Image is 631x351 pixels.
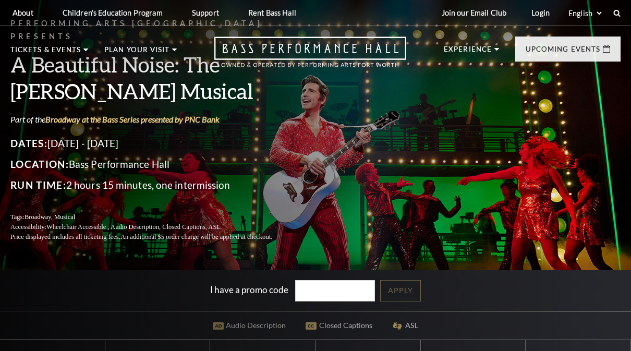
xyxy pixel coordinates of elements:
[248,8,296,17] p: Rent Bass Hall
[10,135,297,152] p: [DATE] - [DATE]
[120,233,272,240] span: An additional $5 order charge will be applied at checkout.
[46,223,221,231] span: Wheelchair Accessible , Audio Description, Closed Captions, ASL
[10,137,47,149] span: Dates:
[526,46,600,58] p: Upcoming Events
[10,177,297,193] p: 2 hours 15 minutes, one intermission
[10,179,66,191] span: Run Time:
[10,158,69,170] span: Location:
[10,46,81,59] p: Tickets & Events
[10,232,297,242] p: Price displayed includes all ticketing fees.
[444,46,492,58] p: Experience
[25,213,75,221] span: Broadway, Musical
[45,114,220,124] a: Broadway at the Bass Series presented by PNC Bank
[10,212,297,222] p: Tags:
[104,46,169,59] p: Plan Your Visit
[192,8,219,17] p: Support
[13,8,33,17] p: About
[10,222,297,232] p: Accessibility:
[10,156,297,173] p: Bass Performance Hall
[63,8,163,17] p: Children's Education Program
[210,284,288,295] label: I have a promo code
[566,8,603,18] select: Select:
[10,114,297,125] p: Part of the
